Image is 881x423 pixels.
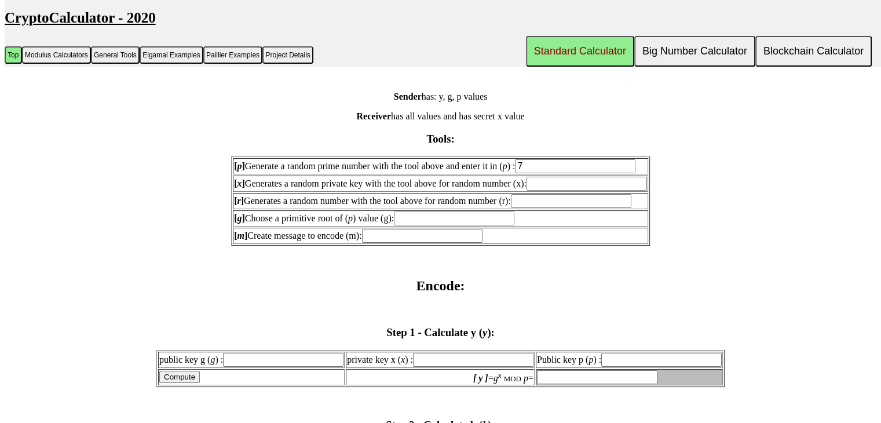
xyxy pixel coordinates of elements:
[356,111,391,121] b: Receiver
[234,196,244,206] b: [ ]
[234,161,635,171] label: Generate a random prime number with the tool above and enter it in ( ) :
[234,178,245,188] b: [ ]
[348,213,353,223] i: p
[5,46,22,64] button: Top
[234,161,245,171] b: [ ]
[526,36,634,67] button: Standard Calculator
[234,231,482,240] label: Create message to encode (m):
[527,177,647,191] input: [x]Generates a random private key with the tool above for random number (x):
[234,196,631,206] label: Generates a random number with the tool above for random number (r):
[537,355,722,364] label: Public key p ( ) :
[223,353,343,367] input: public key g (g) :
[237,196,240,206] i: r
[347,355,533,364] label: private key x ( ) :
[210,355,215,364] i: g
[5,111,876,122] p: has all values and has secret x value
[634,36,755,67] button: Big Number Calculator
[524,373,528,383] i: p
[5,92,876,102] p: has: y, g, p values
[473,373,533,383] label: = =
[159,355,343,364] label: public key g ( ) :
[401,355,405,364] i: x
[504,374,521,383] font: MOD
[515,159,635,173] input: [p]Generate a random prime number with the tool above and enter it in (p) :
[394,211,514,225] input: [g]Choose a primitive root of (p) value (g):
[5,278,876,294] h2: Encode:
[601,353,722,367] input: Public key p (p) :
[413,353,533,367] input: private key x (x) :
[159,371,200,383] input: Compute
[203,46,262,64] button: Paillier Examples
[237,213,242,223] i: g
[755,36,872,67] button: Blockchain Calculator
[237,231,244,240] i: m
[234,231,247,240] b: [ ]
[5,133,876,145] h3: Tools:
[262,46,313,64] button: Project Details
[237,178,242,188] i: x
[234,213,514,223] label: Choose a primitive root of ( ) value (g):
[503,161,507,171] i: p
[5,10,156,25] u: CryptoCalculator - 2020
[482,326,487,338] i: y
[22,46,91,64] button: Modulus Calculators
[498,371,502,380] i: x
[493,373,498,383] i: g
[234,178,647,188] label: Generates a random private key with the tool above for random number (x):
[511,194,631,208] input: [r]Generates a random number with the tool above for random number (r):
[140,46,203,64] button: Elgamal Examples
[5,326,876,339] h3: Step 1 - Calculate y ( ):
[362,229,482,243] input: [m]Create message to encode (m):
[91,46,140,64] button: General Tools
[394,92,422,101] b: Sender
[234,213,245,223] b: [ ]
[473,373,488,383] i: [ y ]
[588,355,593,364] i: p
[237,161,242,171] i: p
